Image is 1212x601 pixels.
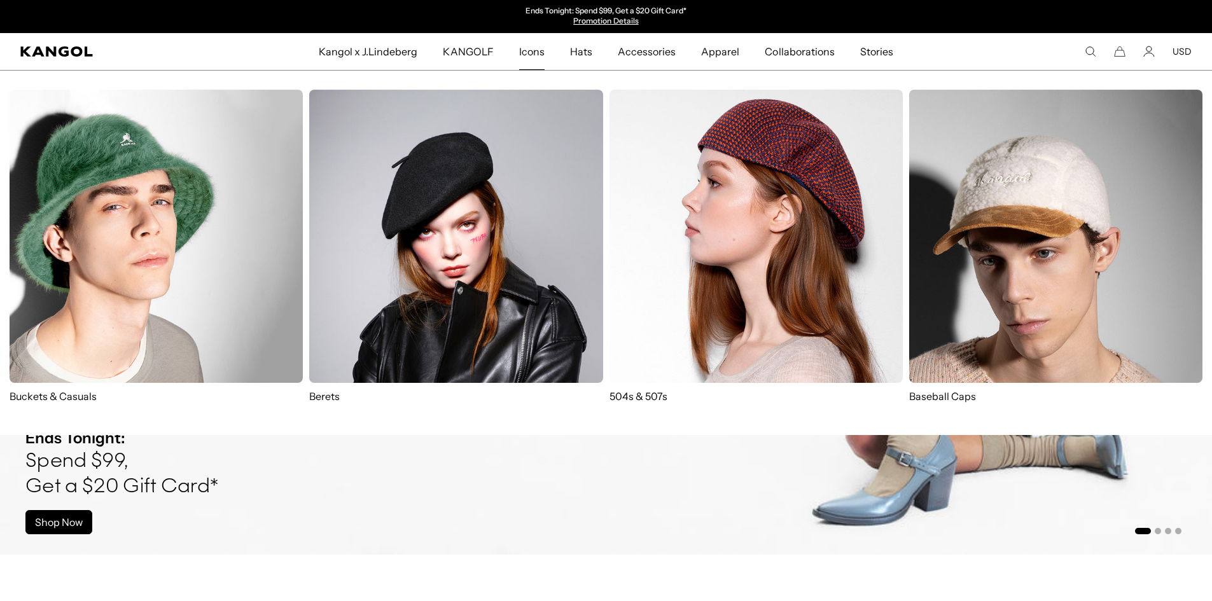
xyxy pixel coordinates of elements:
[1143,46,1155,57] a: Account
[25,510,92,534] a: Shop Now
[25,449,218,474] h4: Spend $99,
[475,6,737,27] div: Announcement
[519,33,545,70] span: Icons
[701,33,739,70] span: Apparel
[752,33,847,70] a: Collaborations
[570,33,592,70] span: Hats
[10,389,303,403] p: Buckets & Casuals
[319,33,418,70] span: Kangol x J.Lindeberg
[618,33,676,70] span: Accessories
[475,6,737,27] slideshow-component: Announcement bar
[847,33,906,70] a: Stories
[20,46,211,57] a: Kangol
[309,90,603,403] a: Berets
[909,389,1202,403] p: Baseball Caps
[605,33,688,70] a: Accessories
[1175,528,1181,534] button: Go to slide 4
[765,33,834,70] span: Collaborations
[10,90,303,403] a: Buckets & Casuals
[1165,528,1171,534] button: Go to slide 3
[309,389,603,403] p: Berets
[1134,525,1181,535] ul: Select a slide to show
[25,474,218,500] h4: Get a $20 Gift Card*
[1173,46,1192,57] button: USD
[1114,46,1125,57] button: Cart
[573,16,638,25] a: Promotion Details
[25,429,125,447] strong: Ends Tonight:
[430,33,506,70] a: KANGOLF
[1135,528,1151,534] button: Go to slide 1
[860,33,893,70] span: Stories
[475,6,737,27] div: 1 of 2
[526,6,686,17] p: Ends Tonight: Spend $99, Get a $20 Gift Card*
[443,33,493,70] span: KANGOLF
[909,90,1202,416] a: Baseball Caps
[609,90,903,403] a: 504s & 507s
[557,33,605,70] a: Hats
[506,33,557,70] a: Icons
[688,33,752,70] a: Apparel
[1085,46,1096,57] summary: Search here
[1155,528,1161,534] button: Go to slide 2
[306,33,431,70] a: Kangol x J.Lindeberg
[609,389,903,403] p: 504s & 507s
